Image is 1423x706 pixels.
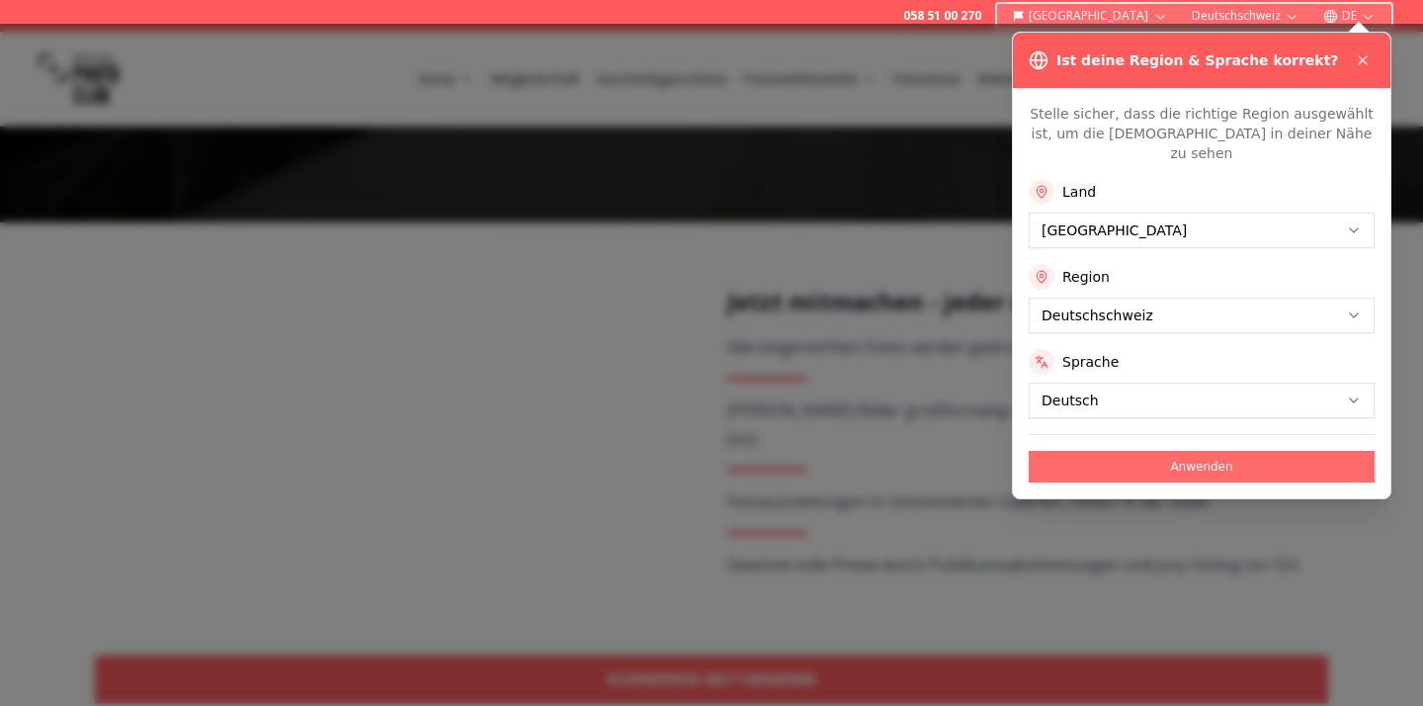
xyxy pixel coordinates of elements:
button: DE [1315,4,1383,28]
label: Region [1062,267,1110,287]
button: [GEOGRAPHIC_DATA] [1005,4,1176,28]
a: 058 51 00 270 [903,8,981,24]
label: Sprache [1062,352,1119,372]
h3: Ist deine Region & Sprache korrekt? [1056,50,1338,70]
button: Anwenden [1029,451,1375,483]
label: Land [1062,182,1096,202]
button: Deutschschweiz [1184,4,1307,28]
p: Stelle sicher, dass die richtige Region ausgewählt ist, um die [DEMOGRAPHIC_DATA] in deiner Nähe ... [1029,104,1375,163]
